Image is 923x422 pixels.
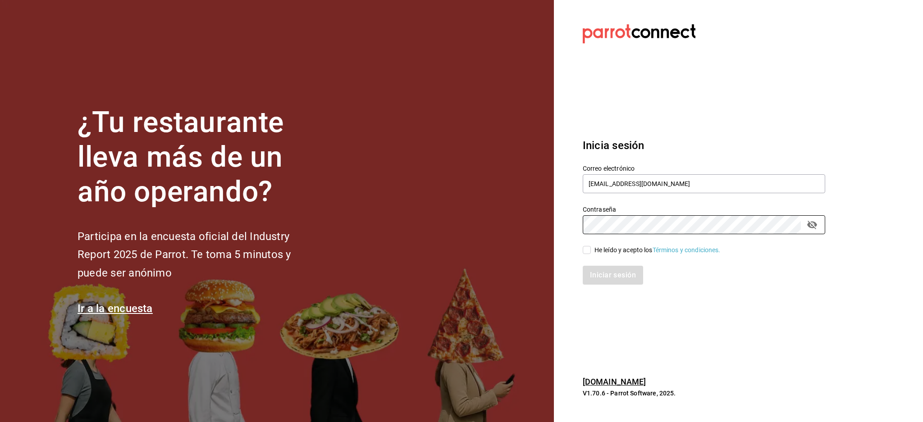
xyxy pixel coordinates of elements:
[583,206,825,213] label: Contraseña
[78,227,321,282] h2: Participa en la encuesta oficial del Industry Report 2025 de Parrot. Te toma 5 minutos y puede se...
[78,302,153,315] a: Ir a la encuesta
[78,105,321,209] h1: ¿Tu restaurante lleva más de un año operando?
[653,246,721,254] a: Términos y condiciones.
[583,389,825,398] p: V1.70.6 - Parrot Software, 2025.
[583,165,825,172] label: Correo electrónico
[583,174,825,193] input: Ingresa tu correo electrónico
[583,377,646,386] a: [DOMAIN_NAME]
[804,217,820,232] button: passwordField
[594,245,721,255] div: He leído y acepto los
[583,137,825,154] h3: Inicia sesión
